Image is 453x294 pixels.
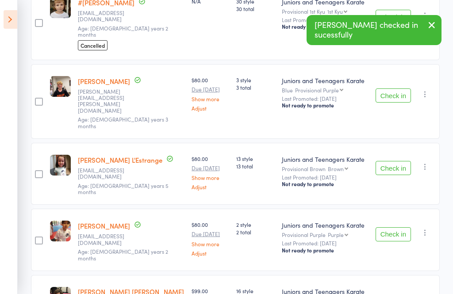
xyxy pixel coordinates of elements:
small: Due [DATE] [192,231,229,237]
div: Brown [328,166,344,172]
small: kelly.a.johnson@zoho.com [78,88,135,114]
span: Age: [DEMOGRAPHIC_DATA] years 3 months [78,115,168,129]
div: $80.00 [192,155,229,190]
span: 13 style [236,155,275,162]
button: Check in [376,227,411,241]
a: Adjust [192,184,229,190]
small: Last Promoted: [DATE] [282,174,369,180]
a: [PERSON_NAME] [78,76,130,86]
div: Provisional Purple [282,232,369,237]
a: [PERSON_NAME] [78,221,130,230]
span: 30 total [236,5,275,12]
small: Due [DATE] [192,86,229,92]
div: Provisional Purple [295,87,339,93]
a: Adjust [192,250,229,256]
button: Check in [376,88,411,103]
small: joelee.fam@gmail.com [78,233,135,246]
div: Not ready to promote [282,180,369,187]
span: 2 total [236,228,275,236]
button: Check in [376,161,411,175]
div: Purple [328,232,344,237]
div: Juniors and Teenagers Karate [282,155,369,164]
small: Last Promoted: [DATE] [282,240,369,246]
small: Due [DATE] [192,165,229,171]
a: Show more [192,96,229,102]
img: image1616188185.png [50,221,71,241]
span: 13 total [236,162,275,170]
div: Provisional 1st Kyu [282,8,369,14]
div: $80.00 [192,76,229,111]
a: Show more [192,175,229,180]
div: Not ready to promote [282,23,369,30]
div: 1st Kyu [327,8,343,14]
span: 3 style [236,76,275,84]
small: Last Promoted: [DATE] [282,95,369,102]
span: 2 style [236,221,275,228]
span: Age: [DEMOGRAPHIC_DATA] years 2 months [78,24,168,38]
span: Cancelled [78,40,107,50]
div: Juniors and Teenagers Karate [282,76,369,85]
div: $80.00 [192,221,229,256]
div: Blue [282,87,369,93]
img: image1613449729.png [50,155,71,176]
a: Show more [192,241,229,247]
div: Juniors and Teenagers Karate [282,221,369,229]
small: marclestrange@gmail.com [78,167,135,180]
span: 3 total [236,84,275,91]
a: Adjust [192,105,229,111]
span: Age: [DEMOGRAPHIC_DATA] years 2 months [78,248,168,261]
div: [PERSON_NAME] checked in sucessfully [307,15,441,45]
small: lwotto72@gmail.com [78,10,135,23]
div: Not ready to promote [282,102,369,109]
img: image1757495529.png [50,76,71,97]
button: Check in [376,10,411,24]
div: Provisional Brown [282,166,369,172]
div: Not ready to promote [282,247,369,254]
a: [PERSON_NAME] L'Estrange [78,155,162,164]
span: Age: [DEMOGRAPHIC_DATA] years 5 months [78,182,169,195]
small: Last Promoted: [DATE] [282,17,369,23]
